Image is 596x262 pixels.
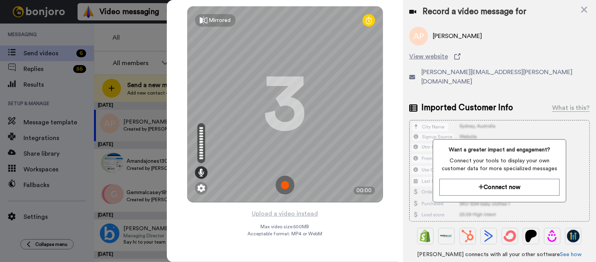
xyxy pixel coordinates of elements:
a: View website [409,52,590,61]
img: Drip [546,230,558,242]
img: ConvertKit [504,230,516,242]
img: Patreon [525,230,537,242]
span: Max video size: 500 MB [261,224,309,230]
img: Hubspot [461,230,474,242]
button: Connect now [439,179,560,196]
img: Shopify [419,230,432,242]
button: Upload a video instead [249,209,320,219]
div: 00:00 [354,187,375,195]
img: Ontraport [440,230,453,242]
img: ic_gear.svg [197,184,205,192]
img: GoHighLevel [567,230,580,242]
img: ic_record_start.svg [276,176,294,195]
span: Acceptable format: MP4 or WebM [247,231,322,237]
span: [PERSON_NAME] connects with all your other software [409,251,590,258]
div: What is this? [552,103,590,113]
span: Imported Customer Info [421,102,513,114]
a: See how [560,252,582,257]
img: ActiveCampaign [482,230,495,242]
span: Want a greater impact and engagement? [439,146,560,154]
span: View website [409,52,448,61]
span: [PERSON_NAME][EMAIL_ADDRESS][PERSON_NAME][DOMAIN_NAME] [421,67,590,86]
span: Connect your tools to display your own customer data for more specialized messages [439,157,560,173]
div: 3 [264,75,307,134]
